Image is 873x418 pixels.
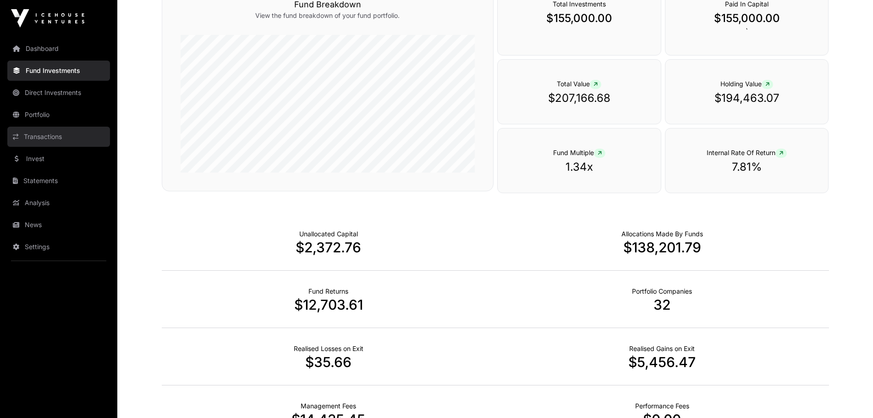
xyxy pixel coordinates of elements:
[516,11,642,26] p: $155,000.00
[557,80,601,88] span: Total Value
[635,401,689,411] p: Fund Performance Fees (Carry) incurred to date
[684,160,810,174] p: 7.81%
[7,127,110,147] a: Transactions
[684,91,810,106] p: $194,463.07
[301,401,356,411] p: Fund Management Fees incurred to date
[7,215,110,235] a: News
[495,354,829,370] p: $5,456.47
[11,9,84,28] img: Icehouse Ventures Logo
[299,229,358,239] p: Cash not yet allocated
[7,149,110,169] a: Invest
[495,239,829,256] p: $138,201.79
[7,39,110,59] a: Dashboard
[7,171,110,191] a: Statements
[632,287,692,296] p: Number of Companies Deployed Into
[495,296,829,313] p: 32
[7,61,110,81] a: Fund Investments
[7,237,110,257] a: Settings
[629,344,695,353] p: Net Realised on Positive Exits
[308,287,348,296] p: Realised Returns from Funds
[720,80,773,88] span: Holding Value
[516,91,642,106] p: $207,166.68
[707,149,787,156] span: Internal Rate Of Return
[162,296,495,313] p: $12,703.61
[684,11,810,26] p: $155,000.00
[7,83,110,103] a: Direct Investments
[294,344,363,353] p: Net Realised on Negative Exits
[162,239,495,256] p: $2,372.76
[516,160,642,174] p: 1.34x
[827,374,873,418] iframe: Chat Widget
[621,229,703,239] p: Capital Deployed Into Companies
[162,354,495,370] p: $35.66
[7,105,110,125] a: Portfolio
[7,193,110,213] a: Analysis
[181,11,475,20] p: View the fund breakdown of your fund portfolio.
[553,149,605,156] span: Fund Multiple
